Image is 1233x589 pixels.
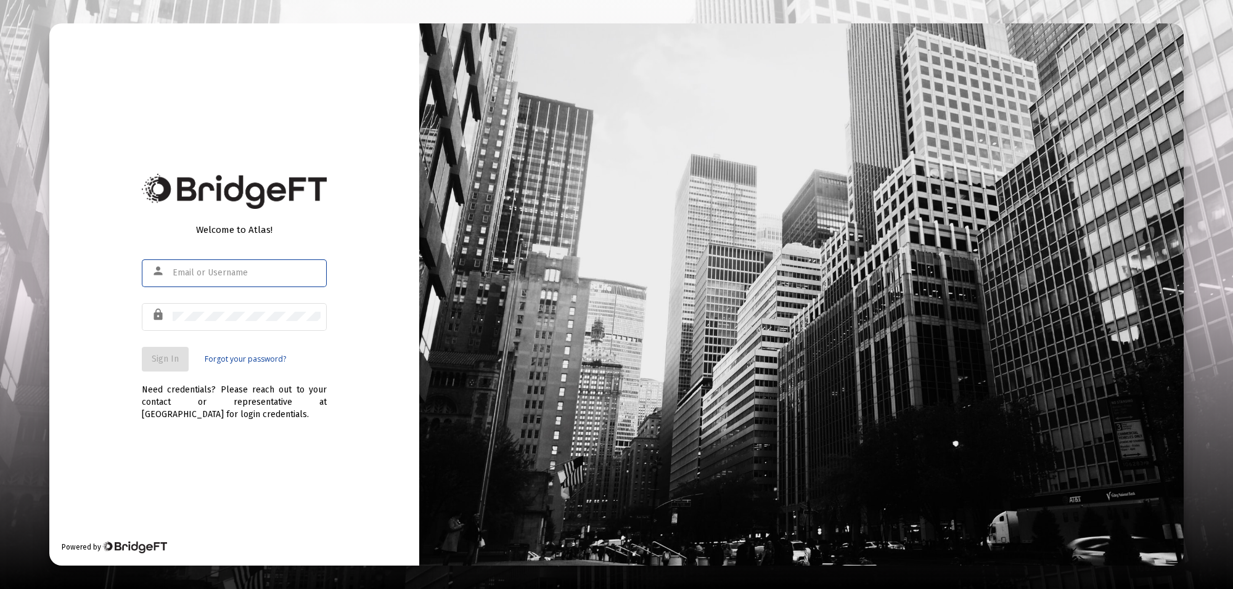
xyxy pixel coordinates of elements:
mat-icon: person [152,264,166,278]
input: Email or Username [173,268,321,278]
div: Need credentials? Please reach out to your contact or representative at [GEOGRAPHIC_DATA] for log... [142,372,327,421]
img: Bridge Financial Technology Logo [142,174,327,209]
img: Bridge Financial Technology Logo [102,541,167,553]
mat-icon: lock [152,307,166,322]
span: Sign In [152,354,179,364]
div: Welcome to Atlas! [142,224,327,236]
div: Powered by [62,541,167,553]
button: Sign In [142,347,189,372]
a: Forgot your password? [205,353,286,365]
